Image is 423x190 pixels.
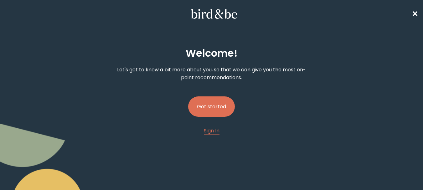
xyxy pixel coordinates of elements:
a: ✕ [412,8,418,19]
p: Let's get to know a bit more about you, so that we can give you the most on-point recommendations. [111,66,312,81]
span: ✕ [412,9,418,19]
span: Sign In [204,127,219,134]
button: Get started [188,96,235,117]
a: Sign In [204,127,219,135]
h2: Welcome ! [186,46,238,61]
a: Get started [188,86,235,127]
